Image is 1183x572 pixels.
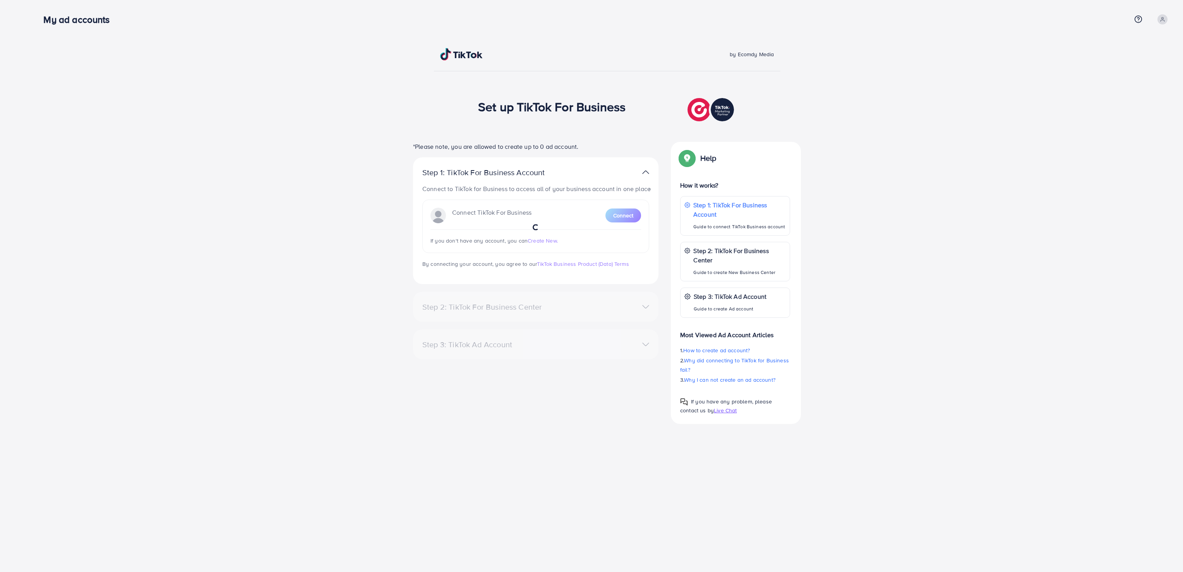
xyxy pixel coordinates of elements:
span: by Ecomdy Media [730,50,774,58]
p: Step 1: TikTok For Business Account [693,200,786,219]
p: Step 2: TikTok For Business Center [693,246,786,265]
img: Popup guide [680,398,688,406]
p: Help [700,153,717,163]
h1: Set up TikTok For Business [478,99,626,114]
span: Why I can not create an ad account? [684,376,775,384]
p: Guide to create New Business Center [693,268,786,277]
p: How it works? [680,181,790,190]
p: Step 1: TikTok For Business Account [422,168,569,177]
span: Why did connecting to TikTok for Business fail? [680,357,789,374]
p: 1. [680,346,790,355]
p: Most Viewed Ad Account Articles [680,324,790,339]
img: TikTok partner [688,96,736,123]
p: 3. [680,375,790,384]
img: TikTok partner [642,167,649,178]
span: How to create ad account? [683,346,750,354]
p: Step 3: TikTok Ad Account [694,292,766,301]
span: If you have any problem, please contact us by [680,398,772,414]
p: Guide to create Ad account [694,304,766,314]
span: Live Chat [714,407,737,414]
h3: My ad accounts [43,14,116,25]
img: Popup guide [680,151,694,165]
p: *Please note, you are allowed to create up to 0 ad account. [413,142,658,151]
p: Guide to connect TikTok Business account [693,222,786,231]
img: TikTok [440,48,483,60]
p: 2. [680,356,790,374]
